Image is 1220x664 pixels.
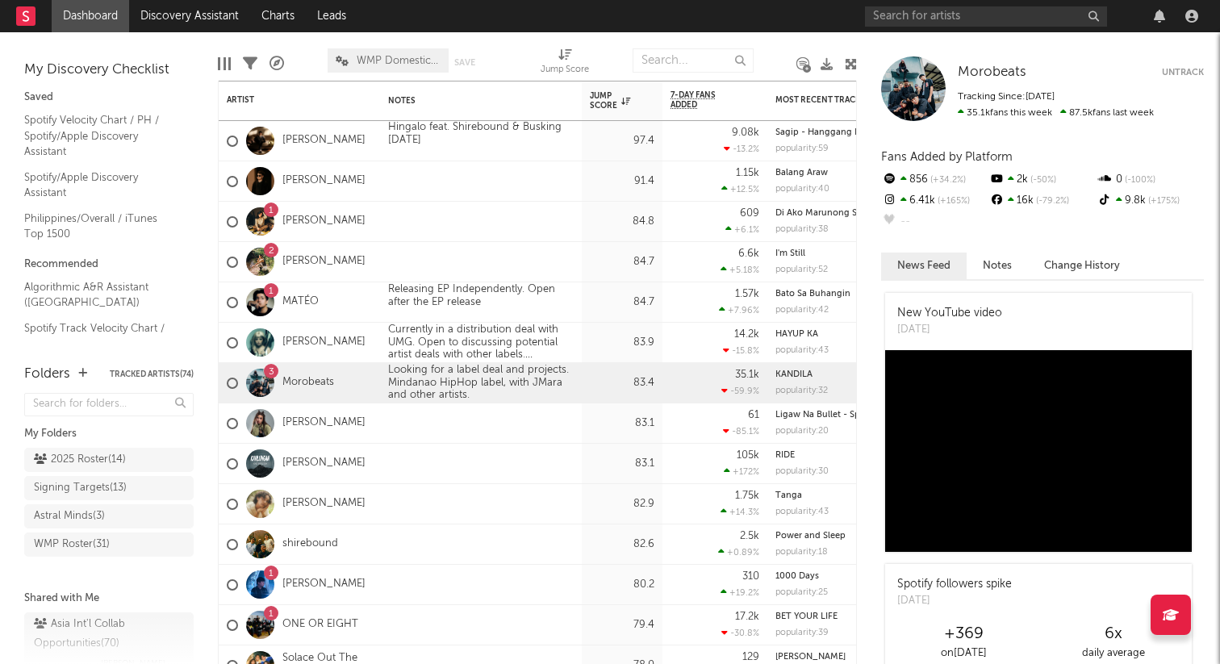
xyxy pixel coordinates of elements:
div: +19.2 % [721,587,759,598]
div: 82.6 [590,535,654,554]
div: Folders [24,365,70,384]
div: 1.15k [736,168,759,178]
div: BET YOUR LIFE [775,612,921,621]
div: 6.6k [738,248,759,259]
div: +6.1 % [725,224,759,235]
a: Spotify Track Velocity Chart / PH [24,319,178,353]
a: Bato Sa Buhangin [775,290,850,299]
div: 82.9 [590,495,654,514]
a: 1000 Days [775,572,819,581]
a: Di Ako Marunong Sumayaw [775,209,892,218]
div: 83.1 [590,454,654,474]
div: Asia Int'l Collab Opportunities ( 70 ) [34,615,180,654]
div: Sagip - Hanggang Dulo [775,128,921,137]
div: 79.4 [590,616,654,635]
div: 1.57k [735,289,759,299]
span: +175 % [1146,197,1180,206]
a: Sagip - Hanggang Dulo [775,128,875,137]
div: on [DATE] [889,644,1038,663]
span: +165 % [935,197,970,206]
a: [PERSON_NAME] [282,416,366,430]
div: Jump Score [541,40,589,87]
a: Balang Araw [775,169,828,177]
div: 609 [740,208,759,219]
a: shirebound [282,537,338,551]
div: +14.3 % [721,507,759,517]
div: popularity: 42 [775,306,829,315]
div: -- [881,211,988,232]
div: [DATE] [897,593,1012,609]
div: +172 % [724,466,759,477]
div: popularity: 59 [775,144,829,153]
span: Tracking Since: [DATE] [958,92,1055,102]
div: Oras Makina [775,653,921,662]
div: popularity: 38 [775,225,829,234]
div: Signing Targets ( 13 ) [34,478,127,498]
div: Releasing EP Independently. Open after the EP release [380,283,582,321]
div: Currently in a distribution deal with UMG. Open to discussing potential artist deals with other l... [380,324,582,361]
a: Ligaw Na Bullet - Sped Up [775,411,885,420]
div: My Folders [24,424,194,444]
a: MATÉO [282,295,319,309]
div: 97.4 [590,132,654,151]
a: Spotify/Apple Discovery Assistant [24,169,178,202]
div: 83.4 [590,374,654,393]
div: -59.9 % [721,386,759,396]
button: Change History [1028,253,1136,279]
a: 2025 Roster(14) [24,448,194,472]
a: RIDE [775,451,795,460]
span: 87.5k fans last week [958,108,1154,118]
div: Filters [243,40,257,87]
div: 856 [881,169,988,190]
button: Save [454,58,475,67]
input: Search... [633,48,754,73]
a: I'm Still [775,249,805,258]
span: -79.2 % [1034,197,1069,206]
div: 6.41k [881,190,988,211]
div: popularity: 25 [775,588,828,597]
div: Edit Columns [218,40,231,87]
div: Bato Sa Buhangin [775,290,921,299]
a: HAYUP KA [775,330,818,339]
a: Morobeats [282,376,334,390]
span: +34.2 % [928,176,966,185]
a: Tanga [775,491,802,500]
div: popularity: 20 [775,427,829,436]
div: +5.18 % [721,265,759,275]
div: daily average [1038,644,1188,663]
div: Di Ako Marunong Sumayaw [775,209,921,218]
input: Search for artists [865,6,1107,27]
div: +12.5 % [721,184,759,194]
a: ONE OR EIGHT [282,618,358,632]
a: Philippines/Overall / iTunes Top 1500 [24,210,178,243]
a: [PERSON_NAME] [282,578,366,591]
div: popularity: 43 [775,507,829,516]
div: WMP Roster ( 31 ) [34,535,110,554]
div: I'm Still [775,249,921,258]
div: -30.8 % [721,628,759,638]
div: popularity: 39 [775,629,829,637]
div: -15.8 % [723,345,759,356]
span: Morobeats [958,65,1026,79]
div: 1.75k [735,491,759,501]
div: 91.4 [590,172,654,191]
div: Power and Sleep [775,532,921,541]
span: -50 % [1028,176,1056,185]
div: New YouTube video [897,305,1002,322]
div: popularity: 32 [775,386,828,395]
div: 0 [1097,169,1204,190]
div: 61 [748,410,759,420]
div: Most Recent Track [775,95,896,105]
button: News Feed [881,253,967,279]
div: KANDILA [775,370,921,379]
a: KANDILA [775,370,813,379]
div: My Discovery Checklist [24,61,194,80]
div: Shared with Me [24,589,194,608]
div: RIDE [775,451,921,460]
div: 2025 Roster ( 14 ) [34,450,126,470]
div: 83.1 [590,414,654,433]
div: 35.1k [735,370,759,380]
div: 2k [988,169,1096,190]
div: Artist [227,95,348,105]
div: 84.8 [590,212,654,232]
